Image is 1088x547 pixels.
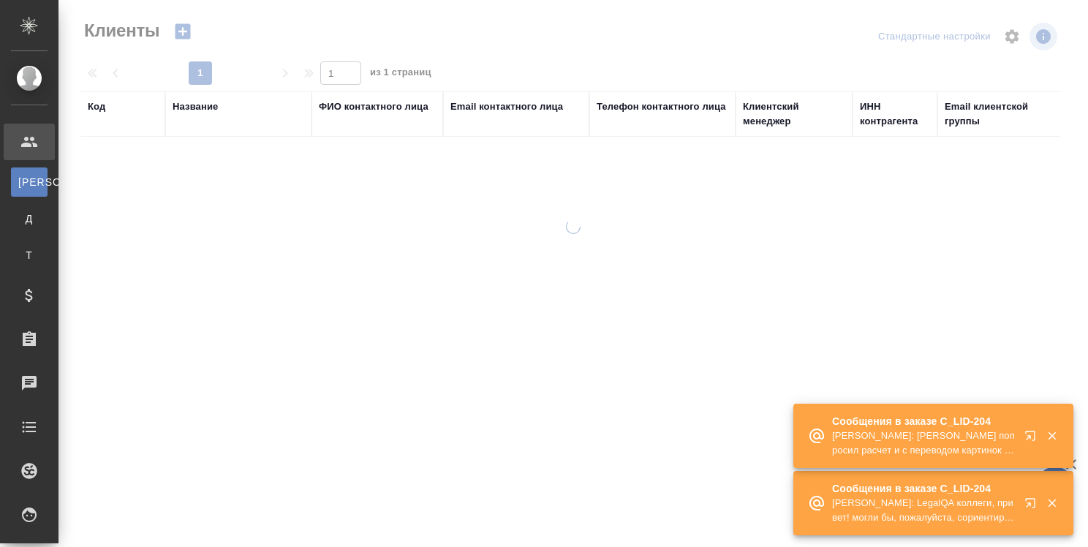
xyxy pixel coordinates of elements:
[860,99,930,129] div: ИНН контрагента
[743,99,845,129] div: Клиентский менеджер
[11,241,48,270] a: Т
[832,429,1015,458] p: [PERSON_NAME]: [PERSON_NAME] попросил расчет и с переводом картинок и без
[319,99,428,114] div: ФИО контактного лица
[173,99,218,114] div: Название
[597,99,726,114] div: Телефон контактного лица
[450,99,563,114] div: Email контактного лица
[832,496,1015,525] p: [PERSON_NAME]: LegalQA коллеги, привет! могли бы, пожалуйста, сориентировать по тематике, если во...
[18,175,40,189] span: [PERSON_NAME]
[18,211,40,226] span: Д
[11,167,48,197] a: [PERSON_NAME]
[832,414,1015,429] p: Сообщения в заказе C_LID-204
[88,99,105,114] div: Код
[18,248,40,263] span: Т
[1037,429,1067,442] button: Закрыть
[1016,421,1051,456] button: Открыть в новой вкладке
[1016,488,1051,524] button: Открыть в новой вкладке
[1037,497,1067,510] button: Закрыть
[945,99,1062,129] div: Email клиентской группы
[11,204,48,233] a: Д
[832,481,1015,496] p: Сообщения в заказе C_LID-204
